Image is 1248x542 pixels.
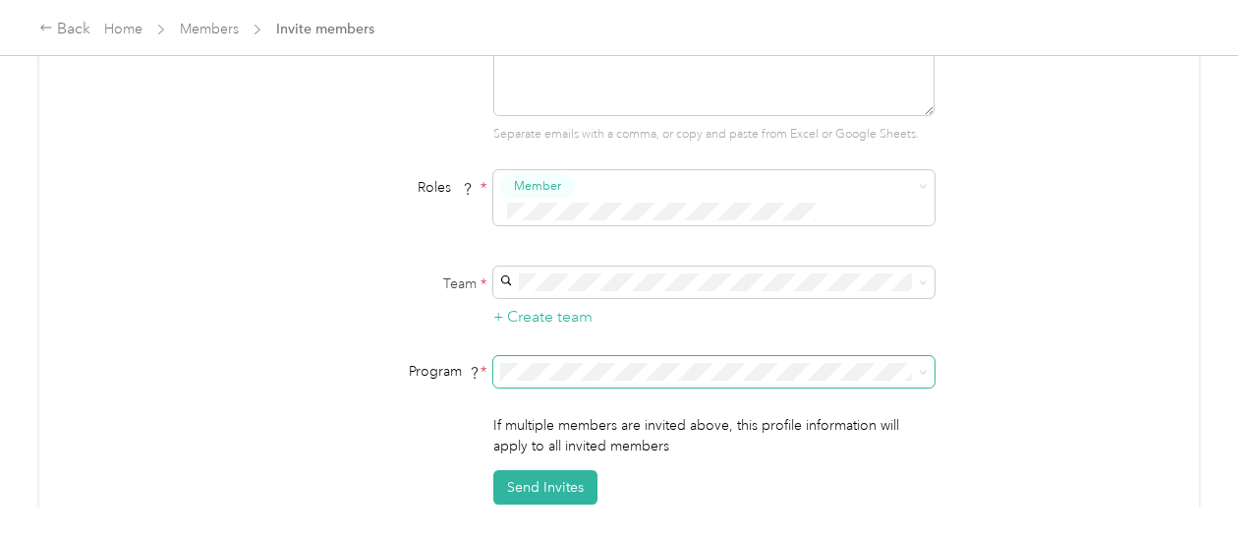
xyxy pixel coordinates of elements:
[411,172,481,203] span: Roles
[104,21,142,37] a: Home
[514,177,561,195] span: Member
[241,273,486,294] label: Team
[493,305,593,330] button: + Create team
[493,126,935,144] p: Separate emails with a comma, or copy and paste from Excel or Google Sheets.
[500,174,575,199] button: Member
[180,21,239,37] a: Members
[493,31,935,116] textarea: [EMAIL_ADDRESS][PERSON_NAME][DOMAIN_NAME]
[1138,432,1248,542] iframe: Everlance-gr Chat Button Frame
[493,470,597,505] button: Send Invites
[276,19,374,39] span: Invite members
[241,361,486,382] div: Program
[493,415,935,456] p: If multiple members are invited above, this profile information will apply to all invited members
[39,18,90,41] div: Back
